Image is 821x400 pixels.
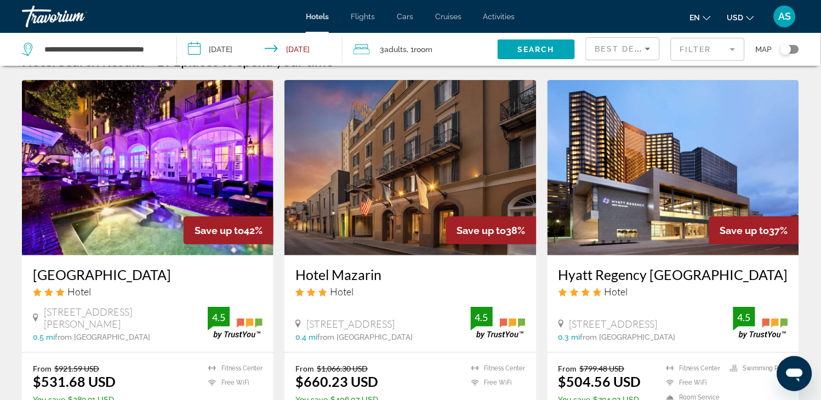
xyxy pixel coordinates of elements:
button: Toggle map [772,44,799,54]
div: 3 star Hotel [33,285,263,298]
ins: $531.68 USD [33,373,116,390]
span: From [295,364,314,373]
span: Adults [384,45,407,54]
div: 4.5 [733,311,755,324]
del: $921.59 USD [54,364,99,373]
a: Travorium [22,2,132,31]
span: Best Deals [595,44,652,53]
span: Hotel [330,285,354,298]
img: trustyou-badge.svg [471,307,526,339]
li: Free WiFi [203,379,263,388]
a: [GEOGRAPHIC_DATA] [33,266,263,283]
a: Cruises [435,12,461,21]
span: From [558,364,577,373]
del: $1,066.30 USD [317,364,368,373]
span: from [GEOGRAPHIC_DATA] [317,333,413,341]
ins: $504.56 USD [558,373,641,390]
button: Filter [671,37,745,61]
a: Flights [351,12,375,21]
span: en [690,13,700,22]
li: Fitness Center [661,364,725,373]
div: 4.5 [208,311,230,324]
div: 3 star Hotel [295,285,525,298]
button: Change language [690,9,711,25]
span: Save up to [457,225,506,236]
li: Swimming Pool [725,364,788,373]
a: Hyatt Regency [GEOGRAPHIC_DATA] [558,266,788,283]
li: Free WiFi [661,379,725,388]
button: Change currency [727,9,754,25]
img: Hotel image [548,80,799,255]
span: [STREET_ADDRESS] [569,318,658,330]
button: Travelers: 3 adults, 0 children [343,33,498,66]
button: Search [498,39,575,59]
span: 0.3 mi [558,333,580,341]
button: Check-in date: Sep 24, 2025 Check-out date: Sep 28, 2025 [177,33,343,66]
span: 0.5 mi [33,333,55,341]
a: Hotels [306,12,329,21]
span: Room [414,45,432,54]
div: 37% [709,216,799,244]
span: USD [727,13,744,22]
li: Free WiFi [466,379,526,388]
span: 3 [380,42,407,57]
a: Activities [483,12,515,21]
span: Map [756,42,772,57]
span: 0.4 mi [295,333,317,341]
iframe: Button to launch messaging window [777,356,812,391]
a: Cars [397,12,413,21]
span: Search [518,45,555,54]
span: from [GEOGRAPHIC_DATA] [55,333,150,341]
div: 4 star Hotel [558,285,788,298]
span: From [33,364,52,373]
span: Save up to [720,225,769,236]
li: Fitness Center [203,364,263,373]
span: , 1 [407,42,432,57]
img: Hotel image [284,80,536,255]
span: [STREET_ADDRESS][PERSON_NAME] [44,306,208,330]
img: Hotel image [22,80,273,255]
span: AS [779,11,791,22]
span: from [GEOGRAPHIC_DATA] [580,333,676,341]
del: $799.48 USD [580,364,625,373]
div: 4.5 [471,311,493,324]
button: User Menu [771,5,799,28]
div: 42% [184,216,273,244]
img: trustyou-badge.svg [208,307,263,339]
mat-select: Sort by [595,42,651,55]
span: Save up to [195,225,244,236]
span: [STREET_ADDRESS] [306,318,395,330]
span: Hotel [605,285,628,298]
ins: $660.23 USD [295,373,378,390]
a: Hotel Mazarin [295,266,525,283]
img: trustyou-badge.svg [733,307,788,339]
div: 38% [446,216,537,244]
li: Fitness Center [466,364,526,373]
span: Hotel [67,285,91,298]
